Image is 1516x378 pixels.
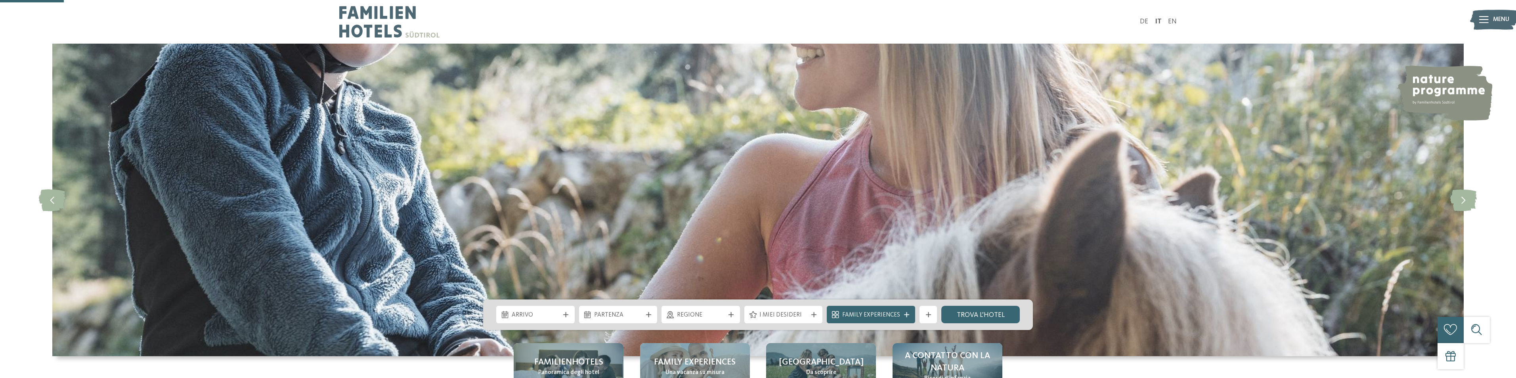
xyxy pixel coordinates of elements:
span: Arrivo [512,311,560,320]
span: Familienhotels [534,356,603,368]
span: Da scoprire [806,368,836,377]
a: IT [1155,18,1162,25]
span: Family Experiences [842,311,900,320]
img: nature programme by Familienhotels Südtirol [1396,65,1492,121]
span: Family experiences [654,356,736,368]
span: Una vacanza su misura [665,368,725,377]
span: [GEOGRAPHIC_DATA] [779,356,864,368]
span: Panoramica degli hotel [538,368,599,377]
span: Menu [1493,15,1509,24]
span: Regione [677,311,725,320]
span: A contatto con la natura [901,350,994,374]
a: trova l’hotel [941,306,1020,323]
img: Family hotel Alto Adige: the happy family places! [52,44,1464,356]
a: EN [1168,18,1177,25]
a: DE [1140,18,1148,25]
span: Partenza [594,311,642,320]
span: I miei desideri [759,311,807,320]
